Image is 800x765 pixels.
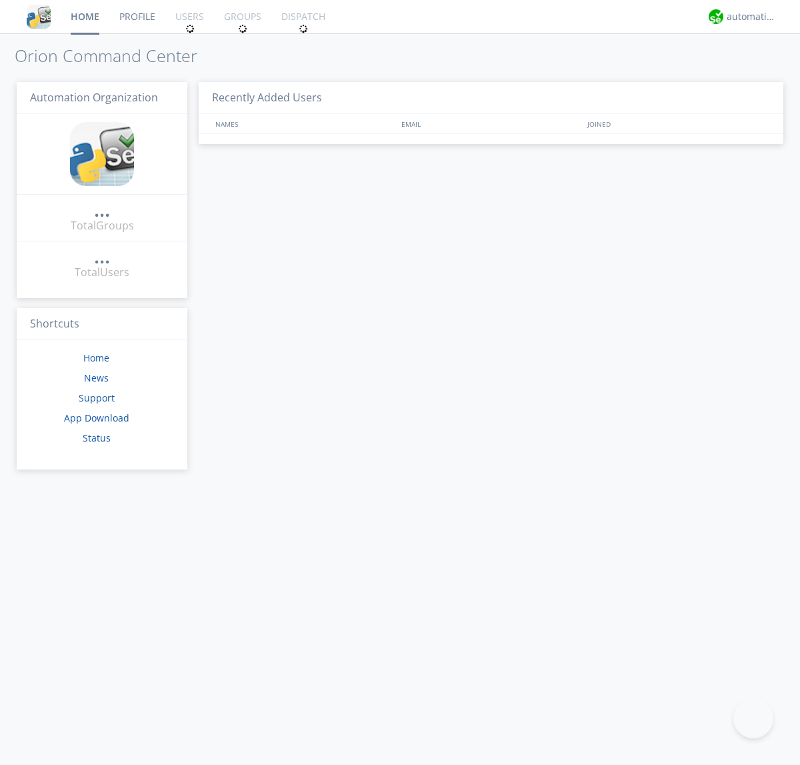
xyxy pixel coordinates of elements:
[64,412,129,424] a: App Download
[199,82,783,115] h3: Recently Added Users
[584,114,771,133] div: JOINED
[84,371,109,384] a: News
[94,203,110,216] div: ...
[70,122,134,186] img: cddb5a64eb264b2086981ab96f4c1ba7
[94,249,110,265] a: ...
[30,90,158,105] span: Automation Organization
[185,24,195,33] img: spin.svg
[27,5,51,29] img: cddb5a64eb264b2086981ab96f4c1ba7
[75,265,129,280] div: Total Users
[733,698,773,738] iframe: Toggle Customer Support
[727,10,777,23] div: automation+atlas
[398,114,584,133] div: EMAIL
[79,392,115,404] a: Support
[709,9,723,24] img: d2d01cd9b4174d08988066c6d424eccd
[83,432,111,444] a: Status
[17,308,187,341] h3: Shortcuts
[94,203,110,218] a: ...
[71,218,134,233] div: Total Groups
[83,351,109,364] a: Home
[94,249,110,263] div: ...
[299,24,308,33] img: spin.svg
[238,24,247,33] img: spin.svg
[212,114,395,133] div: NAMES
